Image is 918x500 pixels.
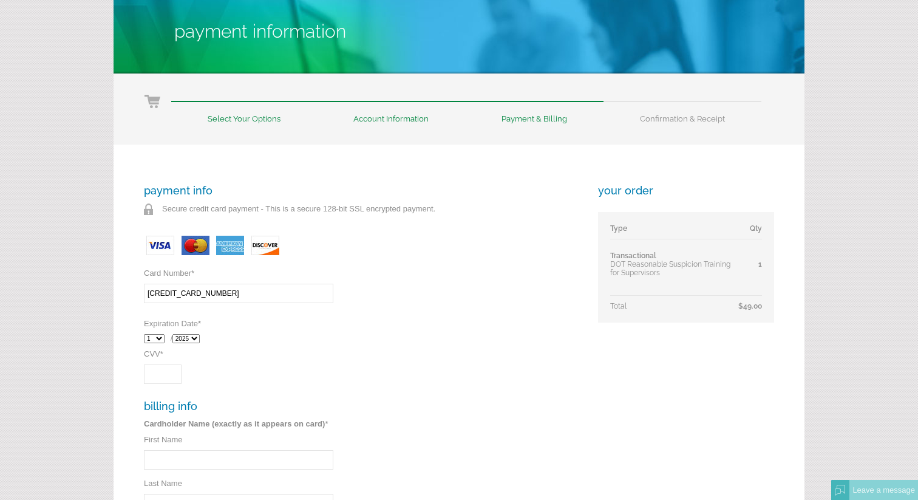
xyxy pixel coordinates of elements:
[174,21,346,42] span: Payment Information
[610,252,656,260] span: Transactional
[144,197,581,221] p: Secure credit card payment - This is a secure 128-bit SSL encrypted payment.
[144,269,194,278] label: Card Number
[610,296,738,311] td: Total
[249,233,282,258] img: card-discover.jpg
[144,349,163,358] label: CVV
[144,319,201,328] label: Expiration Date
[144,233,177,258] img: card-visa.jpg
[603,101,761,123] li: Confirmation & Receipt
[610,239,738,296] td: DOT Reasonable Suspicion Training for Supervisors
[144,419,325,428] strong: Cardholder Name (exactly as it appears on card)
[144,435,183,444] label: First Name
[171,101,317,123] li: Select Your Options
[738,302,762,310] span: $49.00
[144,479,182,488] label: Last Name
[144,328,581,349] div: /
[144,184,581,197] h3: payment info
[317,101,465,123] li: Account Information
[144,400,581,413] h3: billing info
[738,239,762,296] td: 1
[738,224,762,239] td: Qty
[465,101,603,123] li: Payment & Billing
[849,480,918,500] div: Leave a message
[179,233,212,258] img: card-mastercard.jpg
[610,224,738,239] td: Type
[835,485,846,496] img: Offline
[598,184,774,197] h3: your order
[214,233,246,258] img: card-amex.jpg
